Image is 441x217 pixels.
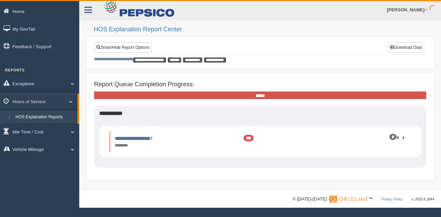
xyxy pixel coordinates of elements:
[94,42,152,53] a: Show/Hide Report Options
[94,26,434,33] h2: HOS Explanation Report Center
[110,131,411,152] li: Expand
[12,123,78,135] a: HOS Violation Audit Reports
[12,111,78,123] a: HOS Explanation Reports
[381,197,403,201] a: Privacy Policy
[329,196,368,203] img: Gridline
[293,196,434,203] div: © [DATE]-[DATE] - ™
[94,81,426,88] h4: Report Queue Completion Progress:
[388,42,424,53] button: Download Data
[412,197,434,201] span: v. 2025.6.2844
